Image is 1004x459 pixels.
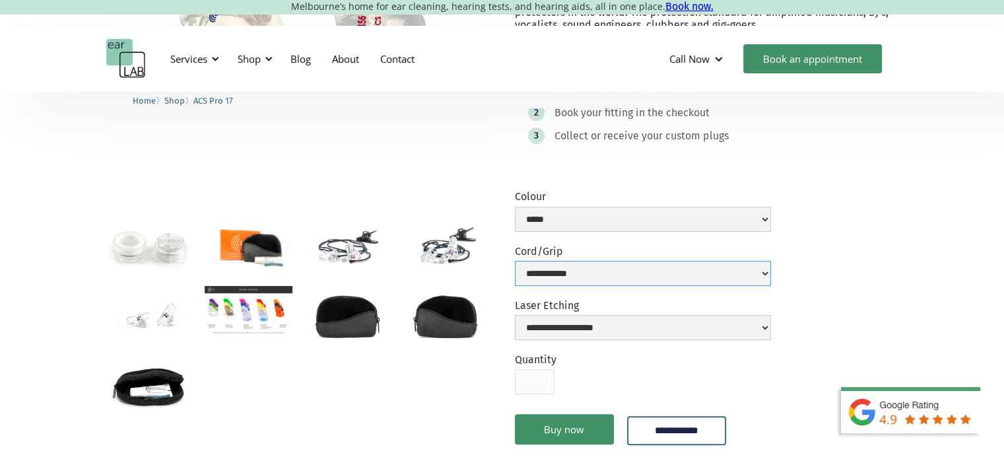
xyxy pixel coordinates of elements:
span: Shop [164,96,185,106]
a: Book an appointment [743,44,882,73]
div: Shop [230,39,277,79]
span: ACS Pro 17 [193,96,233,106]
label: Quantity [515,353,556,366]
a: open lightbox [401,286,489,344]
a: ACS Pro 17 [193,94,233,106]
div: Shop [238,52,261,65]
a: open lightbox [106,286,194,344]
label: Colour [515,190,771,203]
span: Home [133,96,156,106]
div: 3 [534,131,539,141]
a: open lightbox [106,217,194,275]
a: open lightbox [303,217,391,275]
li: 〉 [133,94,164,108]
div: Call Now [659,39,737,79]
div: Call Now [669,52,710,65]
div: Collect or receive your custom plugs [554,129,729,143]
a: home [106,39,146,79]
a: Home [133,94,156,106]
li: 〉 [164,94,193,108]
a: Buy now [515,414,614,444]
a: open lightbox [303,286,391,344]
div: Services [170,52,207,65]
div: 2 [534,108,539,118]
a: About [321,40,370,78]
label: Laser Etching [515,299,771,312]
a: Shop [164,94,185,106]
a: Blog [280,40,321,78]
a: open lightbox [106,355,194,413]
a: open lightbox [205,286,292,335]
a: open lightbox [401,217,489,275]
a: Contact [370,40,425,78]
a: open lightbox [205,217,292,275]
div: Services [162,39,223,79]
label: Cord/Grip [515,245,771,258]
